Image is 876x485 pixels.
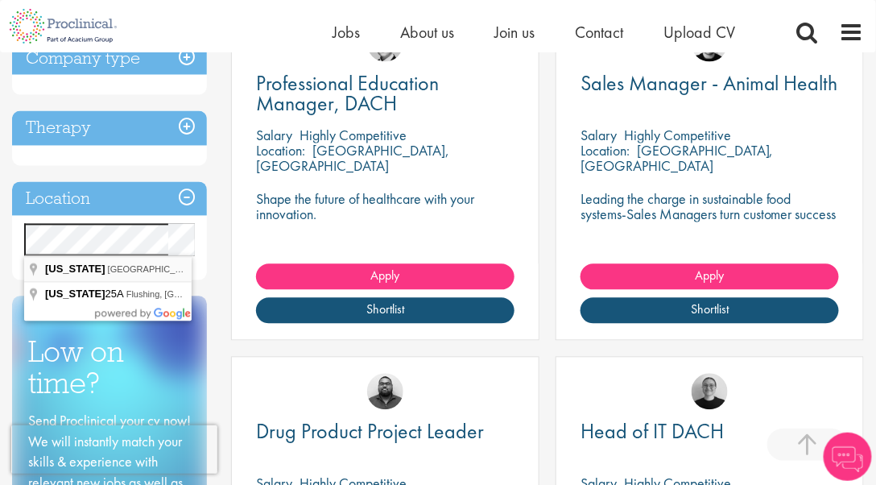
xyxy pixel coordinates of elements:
h3: Location [12,182,207,217]
span: Apply [371,267,400,284]
iframe: reCAPTCHA [11,425,217,474]
h3: Company type [12,41,207,76]
span: Location: [256,142,305,160]
a: Upload CV [663,22,735,43]
span: [US_STATE] [45,263,105,276]
span: Location: [581,142,630,160]
img: Ashley Bennett [367,374,403,410]
a: Sales Manager - Animal Health [581,74,839,94]
span: Flushing, [GEOGRAPHIC_DATA], [GEOGRAPHIC_DATA] [126,290,354,300]
a: Jobs [333,22,360,43]
a: About us [400,22,454,43]
a: Head of IT DACH [581,422,839,442]
p: [GEOGRAPHIC_DATA], [GEOGRAPHIC_DATA] [256,142,449,176]
a: Apply [256,264,514,290]
p: Leading the charge in sustainable food systems-Sales Managers turn customer success into global p... [581,192,839,238]
img: Chatbot [824,433,872,481]
a: Contact [575,22,623,43]
h3: Low on time? [28,337,191,399]
p: Highly Competitive [624,126,731,145]
a: Professional Education Manager, DACH [256,74,514,114]
a: Apply [581,264,839,290]
span: Sales Manager - Animal Health [581,70,838,97]
span: 25A [45,288,126,301]
p: Highly Competitive [300,126,407,145]
span: Salary [256,126,292,145]
span: [US_STATE] [45,288,105,301]
a: Shortlist [256,298,514,324]
span: Salary [581,126,617,145]
span: Drug Product Project Leader [256,418,484,446]
span: Apply [696,267,725,284]
p: [GEOGRAPHIC_DATA], [GEOGRAPHIC_DATA] [581,142,774,176]
a: Drug Product Project Leader [256,422,514,442]
span: [GEOGRAPHIC_DATA], [GEOGRAPHIC_DATA] [108,265,297,275]
span: Professional Education Manager, DACH [256,70,439,118]
h3: Therapy [12,111,207,146]
span: Head of IT DACH [581,418,724,446]
a: Shortlist [581,298,839,324]
p: Shape the future of healthcare with your innovation. [256,192,514,222]
img: Emma Pretorious [692,374,728,410]
a: Join us [494,22,535,43]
